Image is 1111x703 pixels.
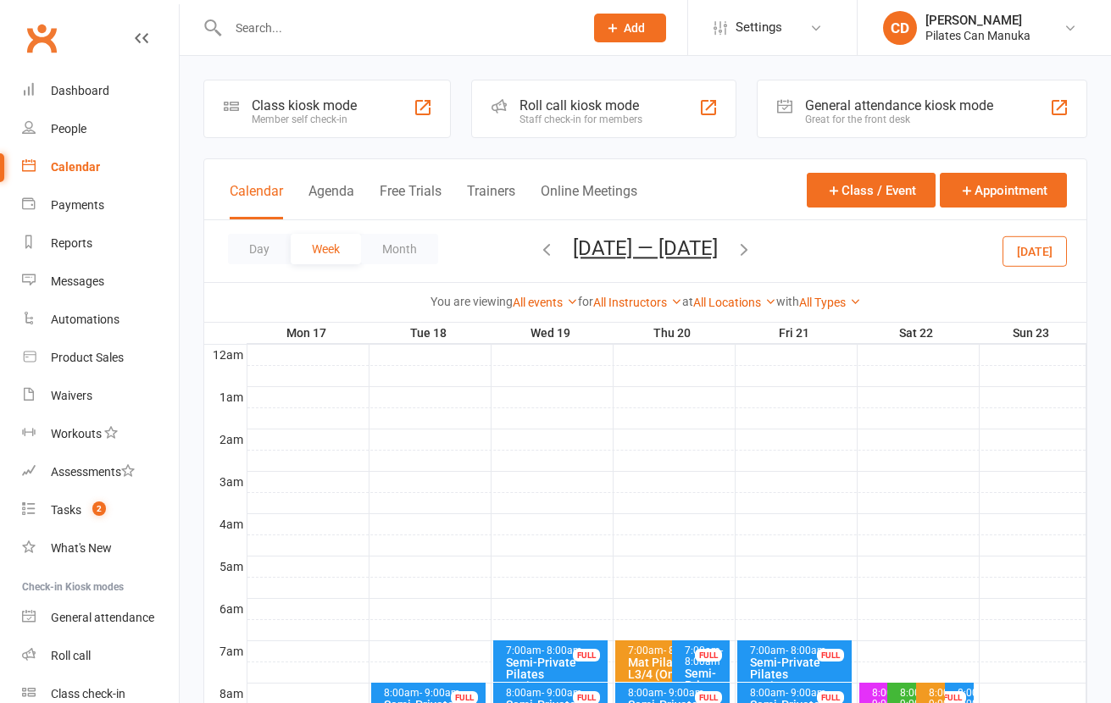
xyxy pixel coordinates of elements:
[519,97,642,113] div: Roll call kiosk mode
[940,173,1067,208] button: Appointment
[22,186,179,224] a: Payments
[22,453,179,491] a: Assessments
[857,323,979,344] th: Sat 22
[542,645,582,656] span: - 8:00am
[51,503,81,517] div: Tasks
[22,529,179,567] a: What's New
[817,649,844,661] div: FULL
[505,656,605,692] div: Semi-Private Pilates Equipment
[736,8,782,47] span: Settings
[786,687,826,699] span: - 9:00am
[22,301,179,339] a: Automations
[51,160,100,174] div: Calendar
[805,113,993,125] div: Great for the front desk
[20,17,63,59] a: Clubworx
[204,513,247,534] th: 4am
[51,198,104,212] div: Payments
[51,427,102,440] div: Workouts
[513,296,578,309] a: All events
[204,429,247,450] th: 2am
[22,377,179,415] a: Waivers
[664,645,704,656] span: - 8:00am
[369,323,491,344] th: Tue 18
[664,687,704,699] span: - 9:00am
[361,234,438,264] button: Month
[925,28,1030,43] div: Pilates Can Manuka
[247,323,369,344] th: Mon 17
[51,351,124,364] div: Product Sales
[204,556,247,577] th: 5am
[542,687,582,699] span: - 9:00am
[519,113,642,125] div: Staff check-in for members
[786,645,826,656] span: - 8:00am
[735,323,857,344] th: Fri 21
[578,295,593,308] strong: for
[776,295,799,308] strong: with
[51,274,104,288] div: Messages
[684,645,726,667] div: 7:00am
[51,611,154,624] div: General attendance
[505,645,605,656] div: 7:00am
[1003,235,1067,266] button: [DATE]
[541,183,637,219] button: Online Meetings
[22,148,179,186] a: Calendar
[51,84,109,97] div: Dashboard
[807,173,936,208] button: Class / Event
[925,13,1030,28] div: [PERSON_NAME]
[51,122,86,136] div: People
[627,645,710,656] div: 7:00am
[431,295,513,308] strong: You are viewing
[380,183,442,219] button: Free Trials
[51,541,112,555] div: What's New
[204,640,247,661] th: 7am
[22,110,179,148] a: People
[252,97,357,113] div: Class kiosk mode
[22,224,179,263] a: Reports
[491,323,613,344] th: Wed 19
[51,313,119,326] div: Automations
[308,183,354,219] button: Agenda
[573,236,718,260] button: [DATE] — [DATE]
[383,688,483,699] div: 8:00am
[805,97,993,113] div: General attendance kiosk mode
[505,688,605,699] div: 8:00am
[799,296,861,309] a: All Types
[51,465,135,479] div: Assessments
[22,339,179,377] a: Product Sales
[51,236,92,250] div: Reports
[223,16,572,40] input: Search...
[22,637,179,675] a: Roll call
[22,599,179,637] a: General attendance kiosk mode
[92,501,106,516] span: 2
[204,344,247,365] th: 12am
[51,649,91,662] div: Roll call
[627,656,710,680] div: Mat Pilates L3/4 (Online)
[204,471,247,492] th: 3am
[22,415,179,453] a: Workouts
[22,263,179,301] a: Messages
[627,688,727,699] div: 8:00am
[51,687,125,700] div: Class check-in
[467,183,515,219] button: Trainers
[682,295,693,308] strong: at
[573,649,600,661] div: FULL
[204,598,247,619] th: 6am
[22,72,179,110] a: Dashboard
[594,14,666,42] button: Add
[22,491,179,529] a: Tasks 2
[419,687,460,699] span: - 9:00am
[695,649,722,661] div: FULL
[230,183,283,219] button: Calendar
[252,113,357,125] div: Member self check-in
[685,645,723,667] span: - 8:00am
[613,323,735,344] th: Thu 20
[979,323,1086,344] th: Sun 23
[291,234,361,264] button: Week
[883,11,917,45] div: CD
[749,645,849,656] div: 7:00am
[693,296,776,309] a: All Locations
[228,234,291,264] button: Day
[51,389,92,402] div: Waivers
[749,656,849,692] div: Semi-Private Pilates Equipment
[593,296,682,309] a: All Instructors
